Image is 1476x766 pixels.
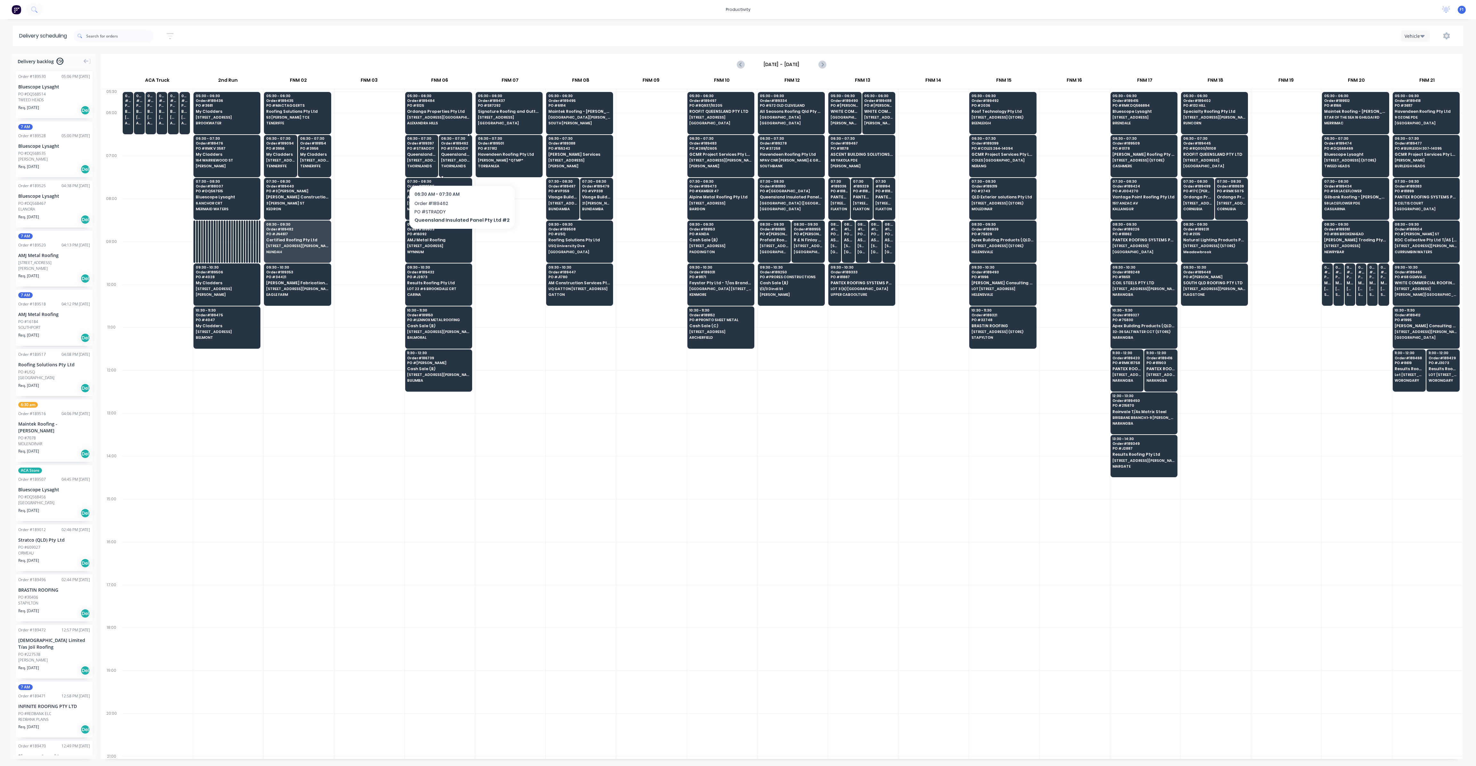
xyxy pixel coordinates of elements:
[1183,179,1212,183] span: 07:30 - 08:30
[159,99,165,103] span: # 189438
[266,115,328,119] span: 53 [PERSON_NAME] TCE
[1405,33,1423,39] div: Vehicle
[760,189,822,193] span: PO # [GEOGRAPHIC_DATA]
[12,5,21,14] img: Factory
[122,75,193,89] div: ACA Truck
[86,29,153,42] input: Search for orders
[196,121,258,125] span: BROOKWATER
[831,121,859,125] span: [PERSON_NAME][GEOGRAPHIC_DATA]
[760,109,822,113] span: All Seasons Roofing Qld Pty Ltd
[196,184,258,188] span: Order # 188007
[898,75,968,89] div: FNM 14
[1112,115,1175,119] span: [STREET_ADDRESS]
[125,121,131,125] span: ARCHERFIELD
[760,115,822,119] span: [GEOGRAPHIC_DATA]
[689,94,751,98] span: 05:30 - 06:30
[266,94,328,98] span: 05:30 - 06:30
[147,104,154,107] span: PO # DQ568269
[1183,158,1245,162] span: [STREET_ADDRESS]
[1395,158,1457,162] span: [PERSON_NAME]
[760,99,822,103] span: Order # 189334
[147,99,154,103] span: # 189365
[18,133,46,139] div: Order # 189528
[441,152,470,156] span: Queensland Insulated Panel Pty Ltd #2
[170,115,176,119] span: [STREET_ADDRESS][PERSON_NAME] (STORE)
[266,179,328,183] span: 07:30 - 08:30
[18,83,90,90] div: Bluescope Lysaght
[864,121,893,125] span: [PERSON_NAME][GEOGRAPHIC_DATA]
[760,137,822,140] span: 06:30 - 07:30
[147,115,154,119] span: [STREET_ADDRESS][PERSON_NAME] (STORE)
[170,94,176,98] span: 05:30
[1324,99,1386,103] span: Order # 189512
[548,179,577,183] span: 07:30 - 08:30
[18,143,90,149] div: Bluescope Lysaght
[407,164,436,168] span: THORNLANDS
[831,152,893,156] span: ASCENT BUILDING SOLUTIONS PTY LTD
[478,137,540,140] span: 06:30 - 07:30
[1324,109,1386,113] span: Maintek Roofing - [PERSON_NAME]
[18,91,46,97] div: PO #DQ568514
[1460,7,1464,12] span: F1
[147,94,154,98] span: 05:30
[181,104,188,107] span: PO # DQ568341
[1112,179,1175,183] span: 07:30 - 08:30
[193,75,263,89] div: 2nd Run
[170,99,176,103] span: # 189215
[972,104,1034,107] span: PO # 2036
[1183,152,1245,156] span: ROOFIT QUEENSLAND PTY LTD
[300,141,329,145] span: Order # 189154
[478,99,540,103] span: Order # 189437
[300,158,329,162] span: [STREET_ADDRESS]
[441,137,470,140] span: 06:30 - 07:30
[1324,137,1386,140] span: 06:30 - 07:30
[159,94,165,98] span: 05:30
[972,121,1034,125] span: BEENLEIGH
[407,158,436,162] span: [STREET_ADDRESS] (STORE)
[407,109,469,113] span: Ordanga Properties Pty Ltd
[1183,184,1212,188] span: Order # 189499
[831,179,848,183] span: 07:30
[125,115,131,119] span: [STREET_ADDRESS][PERSON_NAME] (STORE)
[1324,94,1386,98] span: 05:30 - 06:30
[478,152,540,156] span: Havendeen Roofing Pty Ltd
[1180,75,1250,89] div: FNM 18
[18,151,46,156] div: PO #DQ568535
[1183,109,1245,113] span: Specialty Roofing Pty Ltd
[1251,75,1321,89] div: FNM 19
[1324,184,1386,188] span: Order # 189434
[407,141,436,145] span: Order # 189397
[266,146,295,150] span: PO # 3956
[864,94,893,98] span: 05:30 - 06:30
[407,137,436,140] span: 06:30 - 07:30
[147,121,154,125] span: ARCHERFIELD
[760,94,822,98] span: 05:30 - 06:30
[266,158,295,162] span: [STREET_ADDRESS]
[864,99,893,103] span: Order # 189488
[853,189,871,193] span: PO # 81874
[545,75,616,89] div: FNM 08
[170,109,176,113] span: Bluescope Lysaght
[1112,164,1175,168] span: CASHMERE
[196,158,258,162] span: 164 WARRIEWOOD ST
[407,146,436,150] span: PO # STRADDY
[266,164,295,168] span: TENNERIFFE
[1395,104,1457,107] span: PO # 36117
[831,115,859,119] span: [GEOGRAPHIC_DATA]
[864,109,893,113] span: WHITE COMMERCIAL ROOFING PTY LTD
[13,26,73,46] div: Delivery scheduling
[875,179,893,183] span: 07:30
[548,158,611,162] span: [STREET_ADDRESS]
[1324,121,1386,125] span: MERRIMAC
[875,189,893,193] span: PO # 81854
[548,115,611,119] span: [GEOGRAPHIC_DATA][PERSON_NAME]
[757,75,827,89] div: FNM 12
[689,109,751,113] span: ROOFIT QUEENSLAND PTY LTD
[136,94,143,98] span: 05:30
[196,189,258,193] span: PO # DQ567515
[1395,115,1457,119] span: 9 OZONE PDE
[478,109,540,113] span: Signature Roofing and Guttering - DJW Constructions Pty Ltd
[1395,146,1457,150] span: PO # BURLEIGH 307-14095
[1110,75,1180,89] div: FNM 17
[263,75,333,89] div: FNM 02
